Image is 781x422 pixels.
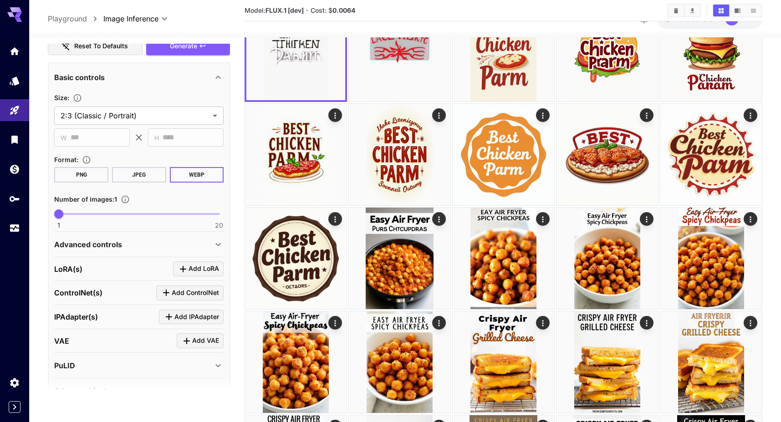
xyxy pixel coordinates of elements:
[686,15,718,23] span: credits left
[432,316,446,330] div: Actions
[215,221,223,230] span: 20
[328,316,342,330] div: Actions
[177,333,224,348] button: Click to add VAE
[9,134,20,145] div: Library
[189,263,219,275] span: Add LoRA
[536,316,550,330] div: Actions
[9,193,20,204] div: API Keys
[306,5,308,16] p: ·
[668,5,684,16] button: Clear All
[246,1,345,100] img: RrgAA==
[265,6,304,14] b: FLUX.1 [dev]
[432,212,446,226] div: Actions
[174,311,219,323] span: Add IPAdapter
[9,105,20,116] div: Playground
[54,336,69,346] p: VAE
[311,6,355,14] span: Cost: $
[61,110,209,121] span: 2:3 (Classic / Portrait)
[744,108,757,122] div: Actions
[173,261,224,276] button: Click to add LoRA
[332,6,355,14] b: 0.0064
[9,163,20,175] div: Wallet
[245,311,347,413] img: 2Q==
[170,41,197,52] span: Generate
[54,94,69,102] span: Size :
[69,93,86,102] button: Adjust the dimensions of the generated image by specifying its width and height in pixels, or sel...
[54,239,122,250] p: Advanced controls
[745,5,761,16] button: Show media in list view
[54,167,108,183] button: PNG
[660,311,762,413] img: 9k=
[556,208,658,309] img: Z
[154,132,159,143] span: H
[453,104,554,205] img: 2Q==
[54,156,78,163] span: Format :
[245,208,347,309] img: 9k=
[159,310,224,325] button: Click to add IPAdapter
[9,46,20,57] div: Home
[146,37,230,56] button: Generate
[556,311,658,413] img: Z
[117,195,133,204] button: Specify how many images to generate in a single request. Each image generation will be charged se...
[730,5,745,16] button: Show media in video view
[9,377,20,388] div: Settings
[54,360,75,371] p: PuLID
[48,13,103,24] nav: breadcrumb
[328,212,342,226] div: Actions
[349,208,450,309] img: Z
[54,264,82,275] p: LoRA(s)
[684,5,700,16] button: Download All
[245,6,304,14] span: Model:
[667,4,701,17] div: Clear AllDownload All
[192,335,219,346] span: Add VAE
[666,15,686,23] span: $2.26
[328,108,342,122] div: Actions
[536,212,550,226] div: Actions
[432,108,446,122] div: Actions
[54,66,224,88] div: Basic controls
[156,285,224,300] button: Click to add ControlNet
[172,287,219,299] span: Add ControlNet
[9,401,20,413] button: Expand sidebar
[453,208,554,309] img: Z
[245,104,347,205] img: 2Q==
[744,316,757,330] div: Actions
[556,104,658,205] img: 9k=
[54,72,105,83] p: Basic controls
[54,287,102,298] p: ControlNet(s)
[54,195,117,203] span: Number of images : 1
[349,104,450,205] img: 9k=
[744,212,757,226] div: Actions
[713,5,729,16] button: Show media in grid view
[9,75,20,86] div: Models
[112,167,166,183] button: JPEG
[54,234,224,255] div: Advanced controls
[54,311,98,322] p: IPAdapter(s)
[453,311,554,413] img: Z
[48,37,143,56] button: Reset to defaults
[640,108,653,122] div: Actions
[660,208,762,309] img: 9k=
[640,212,653,226] div: Actions
[712,4,762,17] div: Show media in grid viewShow media in video viewShow media in list view
[536,108,550,122] div: Actions
[349,311,450,413] img: Z
[170,167,224,183] button: WEBP
[640,316,653,330] div: Actions
[660,104,762,205] img: Z
[61,132,67,143] span: W
[103,13,158,24] span: Image Inference
[78,155,95,164] button: Choose the file format for the output image.
[48,13,87,24] a: Playground
[9,223,20,234] div: Usage
[54,355,224,376] div: PuLID
[57,221,60,230] span: 1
